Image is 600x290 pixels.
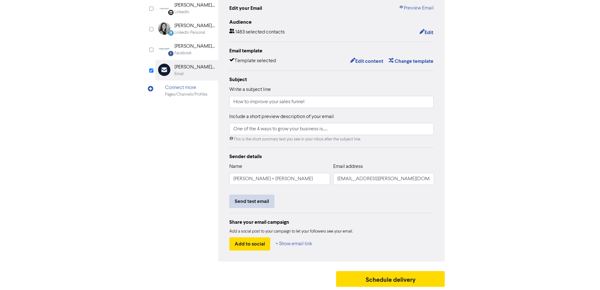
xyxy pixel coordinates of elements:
[336,271,445,287] button: Schedule delivery
[165,84,208,92] div: Connect more
[174,50,191,56] div: Facebook
[174,63,215,71] div: [PERSON_NAME] + [PERSON_NAME]
[521,222,600,290] iframe: Chat Widget
[388,57,434,65] button: Change template
[229,76,434,83] div: Subject
[229,113,334,121] label: Include a short preview description of your email
[155,60,218,80] div: [PERSON_NAME] + [PERSON_NAME]Email
[399,4,434,12] a: Preview Email
[275,237,312,251] button: + Show email link
[158,43,170,55] img: Facebook
[155,39,218,60] div: Facebook [PERSON_NAME] & [PERSON_NAME] Business Advisers LtdFacebook
[174,30,205,36] div: LinkedIn Personal
[174,22,215,30] div: [PERSON_NAME] ([PERSON_NAME]) FCCA
[174,9,189,15] div: LinkedIn
[229,136,434,142] div: This is the short summary text you see in your inbox after the subject line.
[174,71,184,77] div: Email
[155,19,218,39] div: LinkedinPersonal [PERSON_NAME] ([PERSON_NAME]) FCCALinkedIn Personal
[155,80,218,101] div: Connect morePages/Channels/Profiles
[229,228,434,235] div: Add a social post to your campaign to let your followers see your email.
[333,163,363,170] label: Email address
[419,28,434,37] button: Edit
[158,2,170,14] img: Linkedin
[229,163,242,170] label: Name
[158,22,170,35] img: LinkedinPersonal
[165,92,208,98] div: Pages/Channels/Profiles
[229,47,434,55] div: Email template
[229,195,274,208] button: Send test email
[174,2,215,9] div: [PERSON_NAME] + [PERSON_NAME]
[350,57,384,65] button: Edit content
[229,4,262,12] div: Edit your Email
[229,218,434,226] div: Share your email campaign
[174,43,215,50] div: [PERSON_NAME] & [PERSON_NAME] Business Advisers Ltd
[229,18,434,26] div: Audience
[229,237,270,251] button: Add to social
[229,28,285,37] div: 1483 selected contacts
[229,86,271,93] label: Write a subject line
[229,153,434,160] div: Sender details
[229,57,276,65] div: Template selected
